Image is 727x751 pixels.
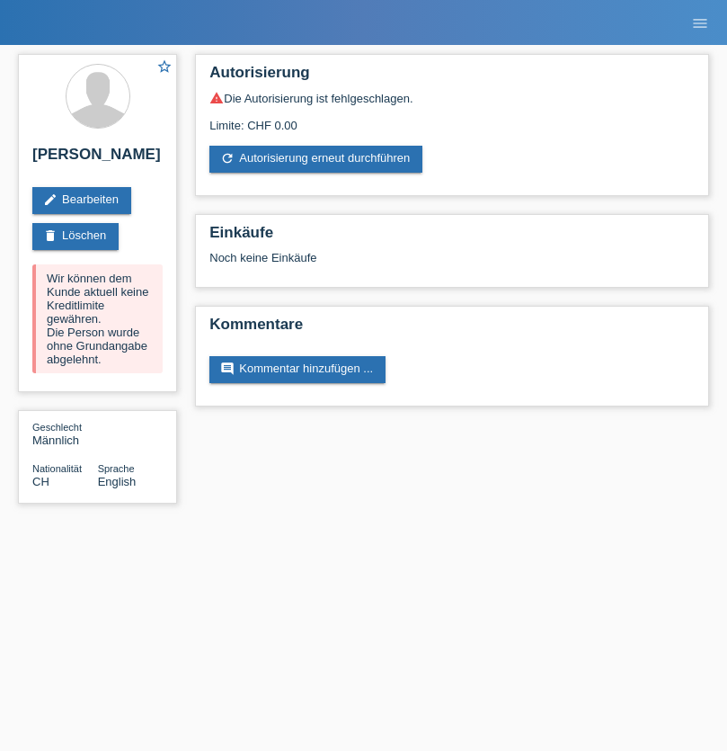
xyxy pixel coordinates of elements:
a: deleteLöschen [32,223,119,250]
span: English [98,475,137,488]
a: commentKommentar hinzufügen ... [209,356,386,383]
i: edit [43,192,58,207]
span: Nationalität [32,463,82,474]
div: Männlich [32,420,98,447]
div: Noch keine Einkäufe [209,251,695,278]
i: warning [209,91,224,105]
h2: Einkäufe [209,224,695,251]
div: Die Autorisierung ist fehlgeschlagen. [209,91,695,105]
i: star_border [156,58,173,75]
div: Limite: CHF 0.00 [209,105,695,132]
a: star_border [156,58,173,77]
span: Schweiz [32,475,49,488]
a: editBearbeiten [32,187,131,214]
i: menu [691,14,709,32]
span: Sprache [98,463,135,474]
i: comment [220,362,235,376]
i: delete [43,228,58,243]
a: refreshAutorisierung erneut durchführen [209,146,422,173]
h2: [PERSON_NAME] [32,146,163,173]
a: menu [682,17,718,28]
span: Geschlecht [32,422,82,433]
div: Wir können dem Kunde aktuell keine Kreditlimite gewähren. Die Person wurde ohne Grundangabe abgel... [32,264,163,373]
h2: Autorisierung [209,64,695,91]
i: refresh [220,151,235,165]
h2: Kommentare [209,316,695,343]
